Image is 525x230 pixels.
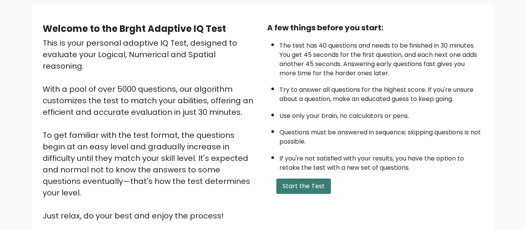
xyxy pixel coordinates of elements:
li: The test has 40 questions and needs to be finished in 30 minutes. You get 45 seconds for the firs... [279,37,482,78]
li: If you're not satisfied with your results, you have the option to retake the test with a new set ... [279,150,482,172]
li: Questions must be answered in sequence; skipping questions is not possible. [279,124,482,146]
button: Start the Test [276,179,331,194]
div: This is your personal adaptive IQ Test, designed to evaluate your Logical, Numerical and Spatial ... [43,37,258,222]
div: A few things before you start: [267,22,482,33]
b: Welcome to the Brght Adaptive IQ Test [43,22,226,35]
li: Try to answer all questions for the highest score. If you're unsure about a question, make an edu... [279,81,482,104]
li: Use only your brain, no calculators or pens. [279,108,482,121]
